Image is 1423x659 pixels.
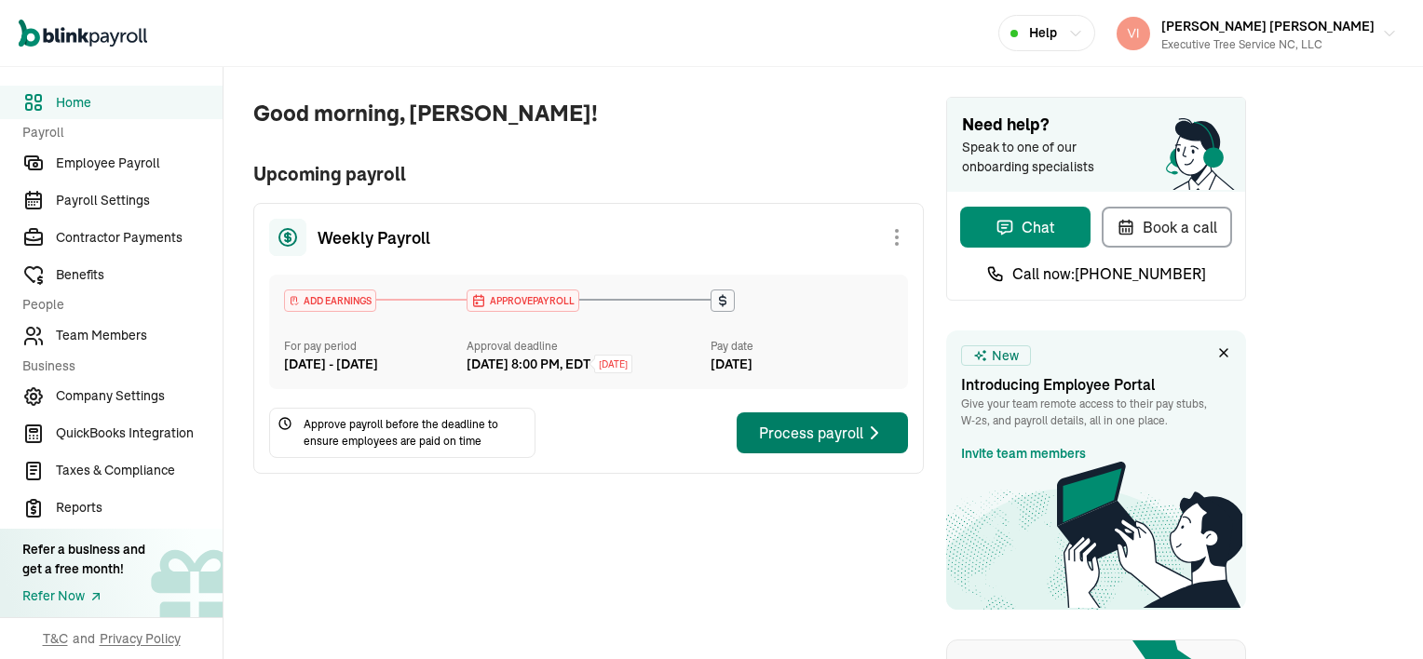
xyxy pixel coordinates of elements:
div: ADD EARNINGS [285,290,375,311]
span: Payroll [22,123,211,142]
span: Good morning, [PERSON_NAME]! [253,97,924,130]
span: Employee Payroll [56,154,223,173]
button: Book a call [1102,207,1232,248]
button: Chat [960,207,1091,248]
nav: Global [19,7,147,61]
span: Privacy Policy [100,629,181,648]
span: T&C [43,629,68,648]
span: QuickBooks Integration [56,424,223,443]
span: Weekly Payroll [318,225,430,250]
span: Upcoming payroll [253,160,924,188]
span: Help [1029,23,1057,43]
div: Pay date [711,338,893,355]
span: Taxes & Compliance [56,461,223,480]
span: Reports [56,498,223,518]
span: Contractor Payments [56,228,223,248]
span: Home [56,93,223,113]
span: Approve payroll before the deadline to ensure employees are paid on time [304,416,527,450]
div: Refer a business and get a free month! [22,540,145,579]
div: [DATE] - [DATE] [284,355,467,374]
div: Approval deadline [467,338,703,355]
span: Business [22,356,211,376]
span: Payroll Settings [56,191,223,210]
div: Book a call [1117,216,1217,238]
span: People [22,295,211,315]
button: Process payroll [737,412,908,453]
div: For pay period [284,338,467,355]
div: [DATE] 8:00 PM, EDT [467,355,590,374]
div: Process payroll [759,422,886,444]
span: Call now: [PHONE_NUMBER] [1012,262,1206,285]
span: New [992,346,1019,366]
span: [DATE] [599,357,628,371]
span: [PERSON_NAME] [PERSON_NAME] [1161,18,1375,34]
span: Need help? [962,113,1230,138]
a: Invite team members [961,444,1086,464]
iframe: Chat Widget [1330,570,1423,659]
span: APPROVE PAYROLL [486,294,575,308]
a: Refer Now [22,586,145,606]
div: [DATE] [711,355,893,374]
span: Benefits [56,265,223,285]
span: Speak to one of our onboarding specialists [962,138,1120,177]
div: Chat [996,216,1055,238]
span: Company Settings [56,386,223,406]
div: Executive Tree Service NC, LLC [1161,36,1375,53]
span: Team Members [56,326,223,345]
p: Give your team remote access to their pay stubs, W‑2s, and payroll details, all in one place. [961,396,1231,429]
button: [PERSON_NAME] [PERSON_NAME]Executive Tree Service NC, LLC [1109,10,1404,57]
button: Help [998,15,1095,51]
h3: Introducing Employee Portal [961,373,1231,396]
